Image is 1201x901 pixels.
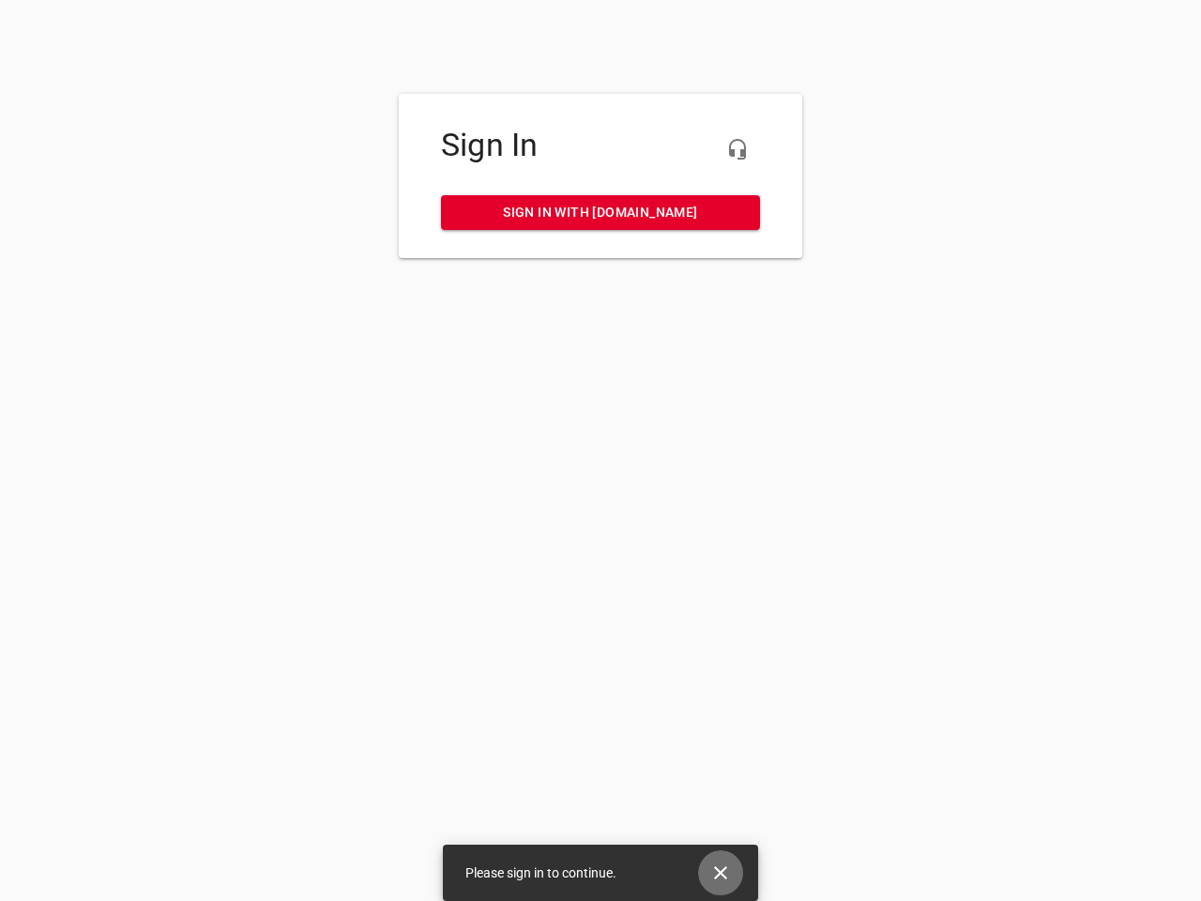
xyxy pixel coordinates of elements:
[698,850,743,895] button: Close
[441,127,760,164] h4: Sign In
[791,211,1187,887] iframe: Chat
[456,201,745,224] span: Sign in with [DOMAIN_NAME]
[441,195,760,230] a: Sign in with [DOMAIN_NAME]
[465,865,616,880] span: Please sign in to continue.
